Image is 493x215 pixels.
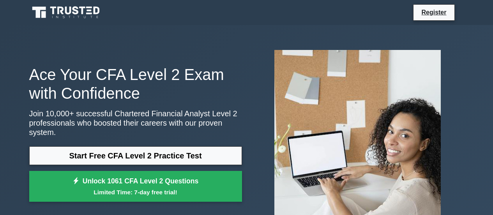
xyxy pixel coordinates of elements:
a: Start Free CFA Level 2 Practice Test [29,146,242,165]
p: Join 10,000+ successful Chartered Financial Analyst Level 2 professionals who boosted their caree... [29,109,242,137]
h1: Ace Your CFA Level 2 Exam with Confidence [29,65,242,103]
a: Unlock 1061 CFA Level 2 QuestionsLimited Time: 7-day free trial! [29,171,242,202]
small: Limited Time: 7-day free trial! [39,188,232,197]
a: Register [417,7,451,17]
